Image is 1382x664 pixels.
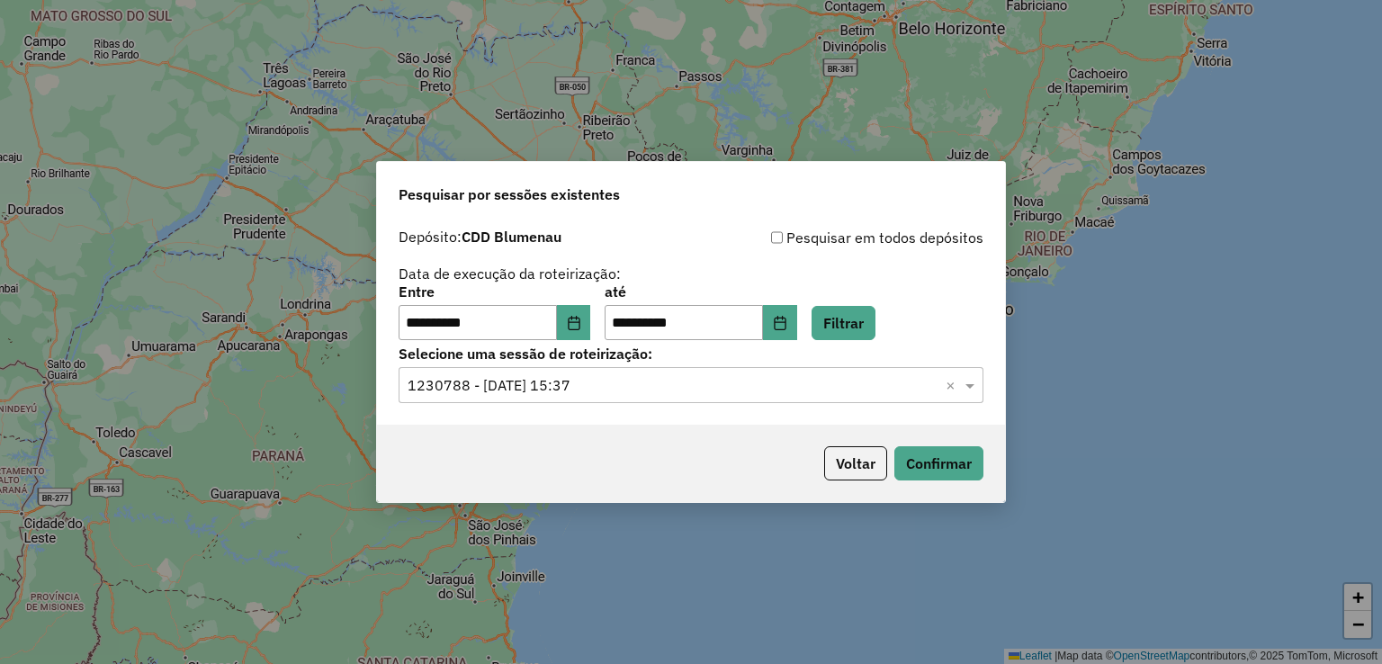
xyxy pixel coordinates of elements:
[399,343,983,364] label: Selecione uma sessão de roteirização:
[894,446,983,480] button: Confirmar
[399,184,620,205] span: Pesquisar por sessões existentes
[399,226,561,247] label: Depósito:
[605,281,796,302] label: até
[812,306,875,340] button: Filtrar
[399,263,621,284] label: Data de execução da roteirização:
[399,281,590,302] label: Entre
[557,305,591,341] button: Choose Date
[763,305,797,341] button: Choose Date
[824,446,887,480] button: Voltar
[462,228,561,246] strong: CDD Blumenau
[946,374,961,396] span: Clear all
[691,227,983,248] div: Pesquisar em todos depósitos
